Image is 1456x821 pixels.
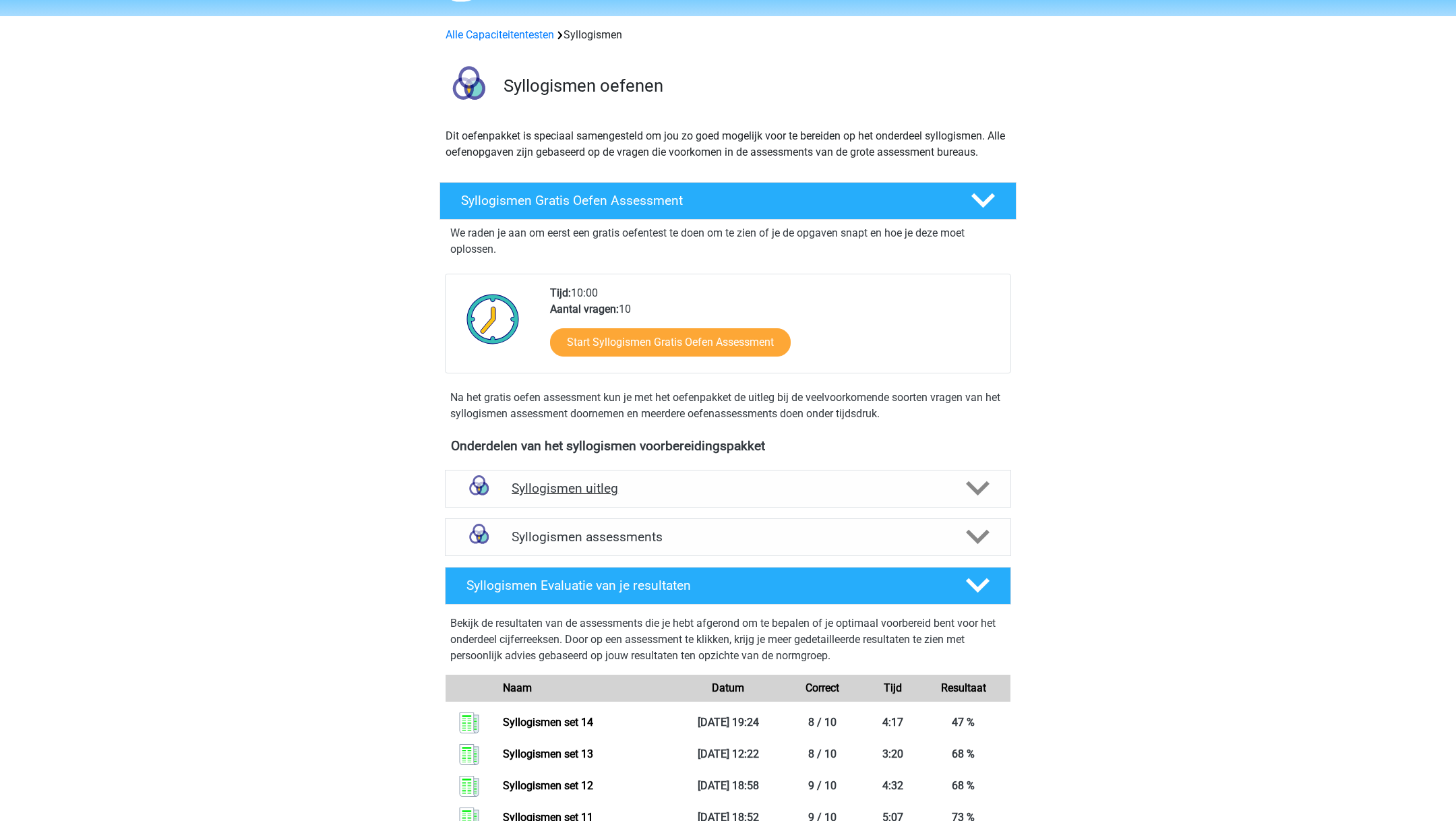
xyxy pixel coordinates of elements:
[450,225,1006,257] p: We raden je aan om eerst een gratis oefentest te doen om te zien of je de opgaven snapt en hoe je...
[493,680,681,696] div: Naam
[440,27,1016,43] div: Syllogismen
[681,680,775,696] div: Datum
[434,182,1022,220] a: Syllogismen Gratis Oefen Assessment
[446,28,554,41] a: Alle Capaciteitentesten
[540,285,1010,373] div: 10:00 10
[550,286,571,299] b: Tijd:
[550,303,619,315] b: Aantal vragen:
[503,748,593,760] a: Syllogismen set 13
[512,529,944,545] h4: Syllogismen assessments
[439,518,1017,556] a: assessments Syllogismen assessments
[439,470,1017,508] a: uitleg Syllogismen uitleg
[916,680,1010,696] div: Resultaat
[450,615,1006,664] p: Bekijk de resultaten van de assessments die je hebt afgerond om te bepalen of je optimaal voorber...
[459,285,527,353] img: Klok
[504,75,1006,96] h3: Syllogismen oefenen
[550,328,791,357] a: Start Syllogismen Gratis Oefen Assessment
[451,438,1005,454] h4: Onderdelen van het syllogismen voorbereidingspakket
[462,520,496,554] img: syllogismen assessments
[445,390,1011,422] div: Na het gratis oefen assessment kun je met het oefenpakket de uitleg bij de veelvoorkomende soorte...
[870,680,917,696] div: Tijd
[503,716,593,729] a: Syllogismen set 14
[439,567,1017,605] a: Syllogismen Evaluatie van je resultaten
[446,128,1010,160] p: Dit oefenpakket is speciaal samengesteld om jou zo goed mogelijk voor te bereiden op het onderdee...
[466,578,944,593] h4: Syllogismen Evaluatie van je resultaten
[512,481,944,496] h4: Syllogismen uitleg
[440,59,497,117] img: syllogismen
[462,471,496,506] img: syllogismen uitleg
[461,193,949,208] h4: Syllogismen Gratis Oefen Assessment
[775,680,870,696] div: Correct
[503,779,593,792] a: Syllogismen set 12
